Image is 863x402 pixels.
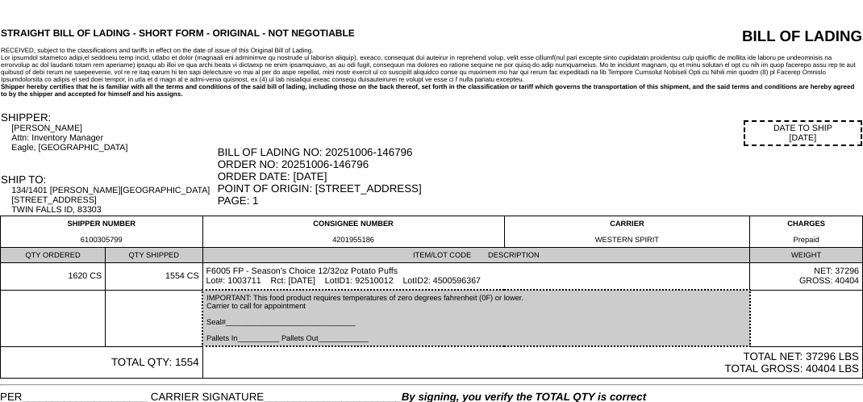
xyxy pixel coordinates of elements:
[1,216,203,248] td: SHIPPER NUMBER
[106,248,202,263] td: QTY SHIPPED
[508,236,746,244] div: WESTERN SPIRIT
[1,263,106,291] td: 1620 CS
[202,346,862,379] td: TOTAL NET: 37296 LBS TOTAL GROSS: 40404 LBS
[1,248,106,263] td: QTY ORDERED
[750,216,863,248] td: CHARGES
[202,290,750,346] td: IMPORTANT: This food product requires temperatures of zero degrees fahrenheit (0F) or lower. Carr...
[11,186,215,215] div: 134/1401 [PERSON_NAME][GEOGRAPHIC_DATA] [STREET_ADDRESS] TWIN FALLS ID, 83303
[218,146,862,207] div: BILL OF LADING NO: 20251006-146796 ORDER NO: 20251006-146796 ORDER DATE: [DATE] POINT OF ORIGIN: ...
[4,236,199,244] div: 6100305799
[1,346,203,379] td: TOTAL QTY: 1554
[202,216,504,248] td: CONSIGNEE NUMBER
[504,216,749,248] td: CARRIER
[750,248,863,263] td: WEIGHT
[202,248,750,263] td: ITEM/LOT CODE DESCRIPTION
[623,27,862,45] div: BILL OF LADING
[1,83,862,98] div: Shipper hereby certifies that he is familiar with all the terms and conditions of the said bill o...
[1,111,216,124] div: SHIPPER:
[750,263,863,291] td: NET: 37296 GROSS: 40404
[753,236,859,244] div: Prepaid
[744,120,862,146] div: DATE TO SHIP [DATE]
[106,263,202,291] td: 1554 CS
[1,174,216,186] div: SHIP TO:
[11,124,215,153] div: [PERSON_NAME] Attn: Inventory Manager Eagle, [GEOGRAPHIC_DATA]
[202,263,750,291] td: F6005 FP - Season's Choice 12/32oz Potato Puffs Lot#: 1003711 Rct: [DATE] LotID1: 92510012 LotID2...
[206,236,501,244] div: 4201955186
